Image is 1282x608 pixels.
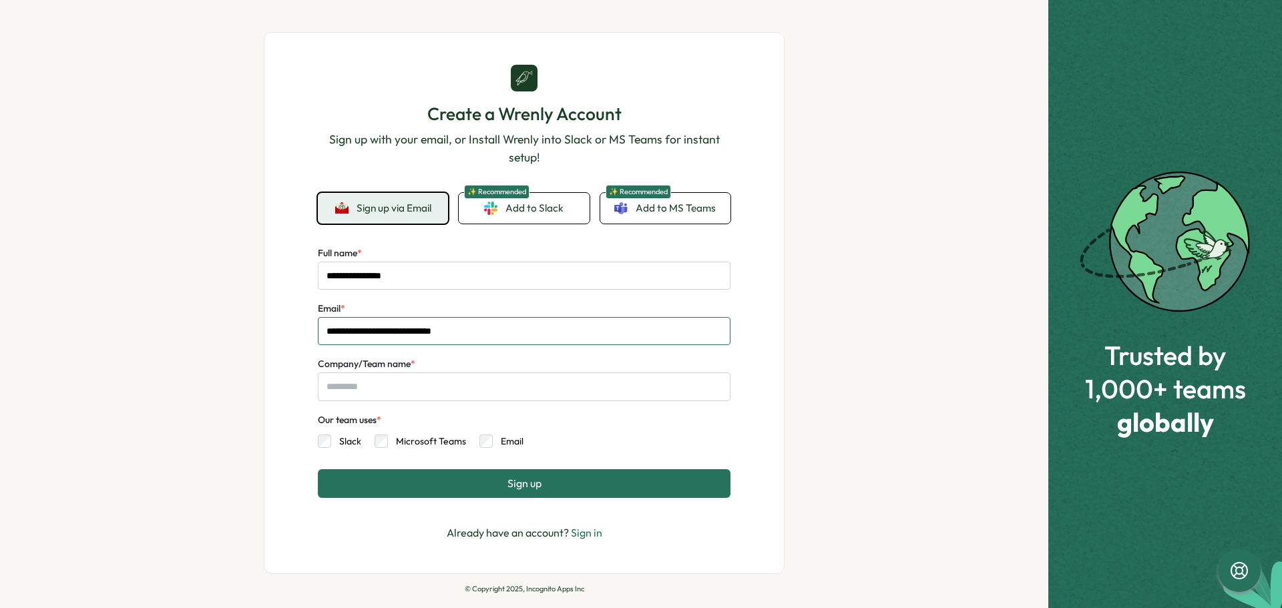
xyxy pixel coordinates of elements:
span: 1,000+ teams [1085,374,1246,403]
label: Email [318,302,345,316]
a: Sign in [571,526,602,539]
button: Sign up via Email [318,193,448,224]
a: ✨ RecommendedAdd to Slack [459,193,589,224]
span: Add to Slack [505,201,564,216]
label: Microsoft Teams [388,434,466,448]
a: ✨ RecommendedAdd to MS Teams [600,193,730,224]
span: ✨ Recommended [606,185,671,199]
div: Our team uses [318,413,381,428]
span: globally [1085,407,1246,436]
h1: Create a Wrenly Account [318,102,730,125]
span: Trusted by [1085,340,1246,370]
label: Full name [318,246,362,261]
span: ✨ Recommended [464,185,529,199]
p: Sign up with your email, or Install Wrenly into Slack or MS Teams for instant setup! [318,131,730,166]
span: Sign up via Email [357,202,431,214]
span: Add to MS Teams [636,201,716,216]
p: Already have an account? [447,525,602,541]
label: Company/Team name [318,357,415,372]
p: © Copyright 2025, Incognito Apps Inc [264,585,785,593]
span: Sign up [507,477,542,489]
label: Email [493,434,523,448]
label: Slack [331,434,361,448]
button: Sign up [318,469,730,497]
